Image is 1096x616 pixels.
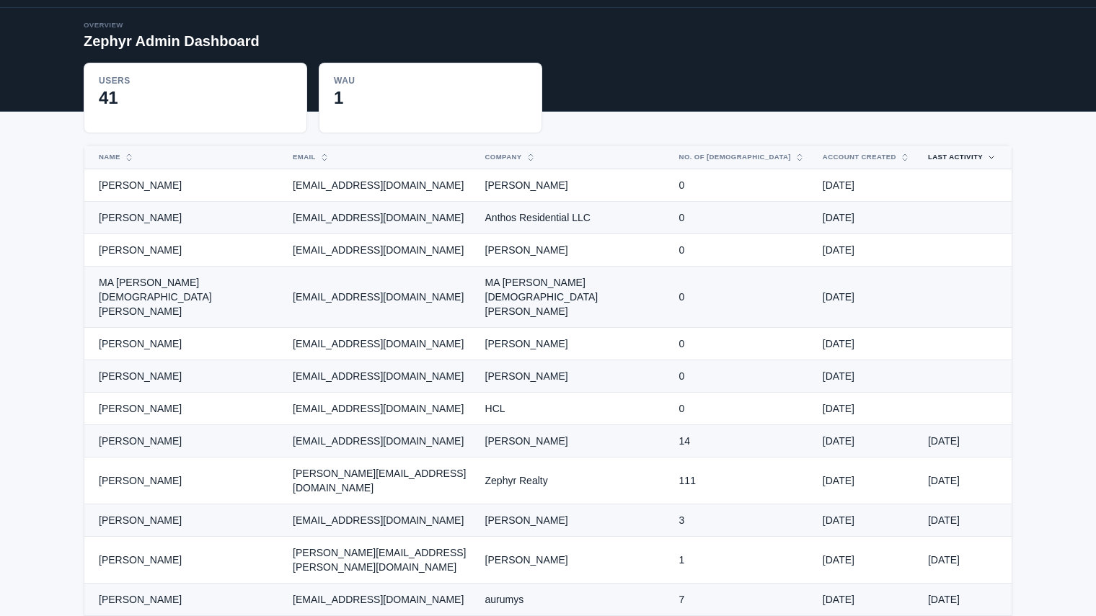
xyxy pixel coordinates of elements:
[99,86,292,110] div: 41
[284,169,476,202] td: [EMAIL_ADDRESS][DOMAIN_NAME]
[671,393,814,425] td: 0
[284,234,476,267] td: [EMAIL_ADDRESS][DOMAIN_NAME]
[477,537,671,584] td: [PERSON_NAME]
[284,393,476,425] td: [EMAIL_ADDRESS][DOMAIN_NAME]
[284,504,476,537] td: [EMAIL_ADDRESS][DOMAIN_NAME]
[671,425,814,457] td: 14
[671,504,814,537] td: 3
[671,202,814,234] td: 0
[477,584,671,616] td: aurumys
[814,504,919,537] td: [DATE]
[814,537,919,584] td: [DATE]
[814,360,919,393] td: [DATE]
[84,31,260,51] h2: Zephyr Admin Dashboard
[284,457,476,504] td: [PERSON_NAME][EMAIL_ADDRESS][DOMAIN_NAME]
[334,75,355,86] div: WAU
[919,584,1012,616] td: [DATE]
[99,75,131,86] div: Users
[477,504,671,537] td: [PERSON_NAME]
[90,146,267,169] button: Name
[284,425,476,457] td: [EMAIL_ADDRESS][DOMAIN_NAME]
[284,328,476,360] td: [EMAIL_ADDRESS][DOMAIN_NAME]
[84,504,284,537] td: [PERSON_NAME]
[671,169,814,202] td: 0
[84,584,284,616] td: [PERSON_NAME]
[814,328,919,360] td: [DATE]
[671,360,814,393] td: 0
[477,234,671,267] td: [PERSON_NAME]
[284,537,476,584] td: [PERSON_NAME][EMAIL_ADDRESS][PERSON_NAME][DOMAIN_NAME]
[84,328,284,360] td: [PERSON_NAME]
[84,425,284,457] td: [PERSON_NAME]
[919,504,1012,537] td: [DATE]
[814,234,919,267] td: [DATE]
[84,457,284,504] td: [PERSON_NAME]
[671,584,814,616] td: 7
[284,146,459,169] button: Email
[814,425,919,457] td: [DATE]
[84,267,284,328] td: MA [PERSON_NAME][DEMOGRAPHIC_DATA] [PERSON_NAME]
[671,457,814,504] td: 111
[814,584,919,616] td: [DATE]
[814,169,919,202] td: [DATE]
[477,169,671,202] td: [PERSON_NAME]
[84,202,284,234] td: [PERSON_NAME]
[477,202,671,234] td: Anthos Residential LLC
[477,146,653,169] button: Company
[284,360,476,393] td: [EMAIL_ADDRESS][DOMAIN_NAME]
[84,537,284,584] td: [PERSON_NAME]
[814,267,919,328] td: [DATE]
[84,234,284,267] td: [PERSON_NAME]
[84,169,284,202] td: [PERSON_NAME]
[671,146,797,169] button: No. of [DEMOGRAPHIC_DATA]
[84,19,260,31] div: Overview
[919,146,989,169] button: Last Activity
[919,537,1012,584] td: [DATE]
[477,267,671,328] td: MA [PERSON_NAME][DEMOGRAPHIC_DATA] [PERSON_NAME]
[84,393,284,425] td: [PERSON_NAME]
[477,360,671,393] td: [PERSON_NAME]
[671,234,814,267] td: 0
[814,202,919,234] td: [DATE]
[671,537,814,584] td: 1
[284,267,476,328] td: [EMAIL_ADDRESS][DOMAIN_NAME]
[334,86,527,110] div: 1
[671,328,814,360] td: 0
[477,457,671,504] td: Zephyr Realty
[671,267,814,328] td: 0
[814,146,902,169] button: Account Created
[919,425,1012,457] td: [DATE]
[284,202,476,234] td: [EMAIL_ADDRESS][DOMAIN_NAME]
[84,360,284,393] td: [PERSON_NAME]
[284,584,476,616] td: [EMAIL_ADDRESS][DOMAIN_NAME]
[919,457,1012,504] td: [DATE]
[814,457,919,504] td: [DATE]
[477,393,671,425] td: HCL
[814,393,919,425] td: [DATE]
[477,425,671,457] td: [PERSON_NAME]
[477,328,671,360] td: [PERSON_NAME]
